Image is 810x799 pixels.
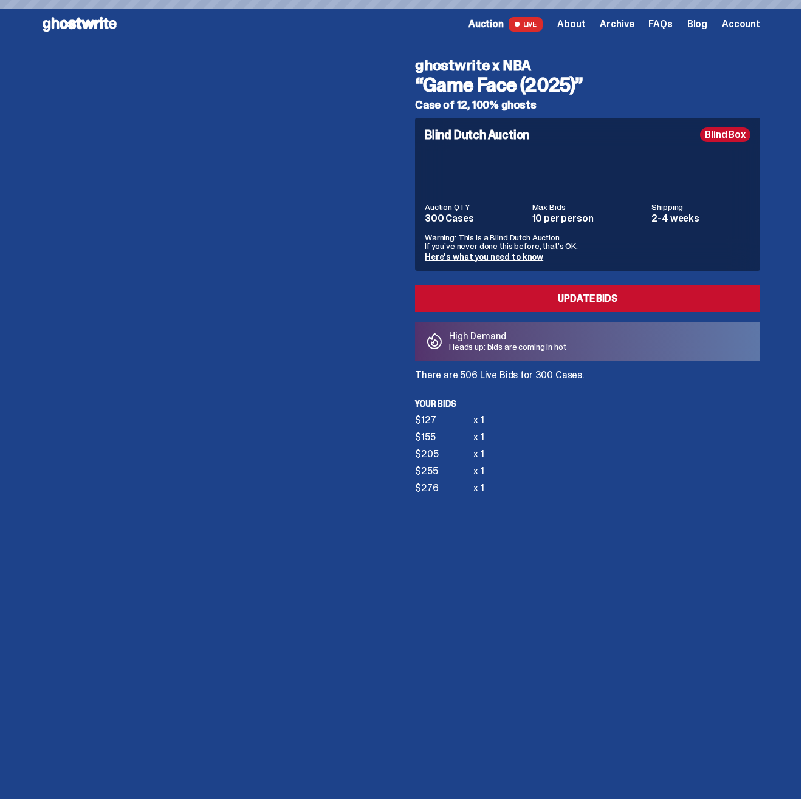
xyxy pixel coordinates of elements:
div: x 1 [473,415,484,425]
a: Blog [687,19,707,29]
p: There are 506 Live Bids for 300 Cases. [415,370,760,380]
h3: “Game Face (2025)” [415,75,760,95]
a: Update Bids [415,285,760,312]
span: Auction [468,19,504,29]
div: $127 [415,415,473,425]
div: $205 [415,449,473,459]
p: Your bids [415,399,760,408]
dd: 300 Cases [425,214,525,223]
span: LIVE [509,17,543,32]
a: Archive [600,19,634,29]
p: High Demand [449,331,566,341]
a: Here's what you need to know [425,251,543,262]
h4: Blind Dutch Auction [425,129,529,141]
div: x 1 [473,432,484,442]
div: Blind Box [700,127,750,142]
dt: Max Bids [532,203,645,211]
div: $255 [415,466,473,476]
div: $155 [415,432,473,442]
dd: 10 per person [532,214,645,223]
a: Auction LIVE [468,17,543,32]
dt: Shipping [651,203,750,211]
dd: 2-4 weeks [651,214,750,223]
dt: Auction QTY [425,203,525,211]
p: Warning: This is a Blind Dutch Auction. If you’ve never done this before, that’s OK. [425,233,750,250]
a: About [557,19,585,29]
h5: Case of 12, 100% ghosts [415,100,760,110]
h4: ghostwrite x NBA [415,58,760,73]
div: x 1 [473,483,484,493]
div: $276 [415,483,473,493]
a: FAQs [648,19,672,29]
div: x 1 [473,466,484,476]
div: x 1 [473,449,484,459]
a: Account [722,19,760,29]
p: Heads up: bids are coming in hot [449,342,566,351]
